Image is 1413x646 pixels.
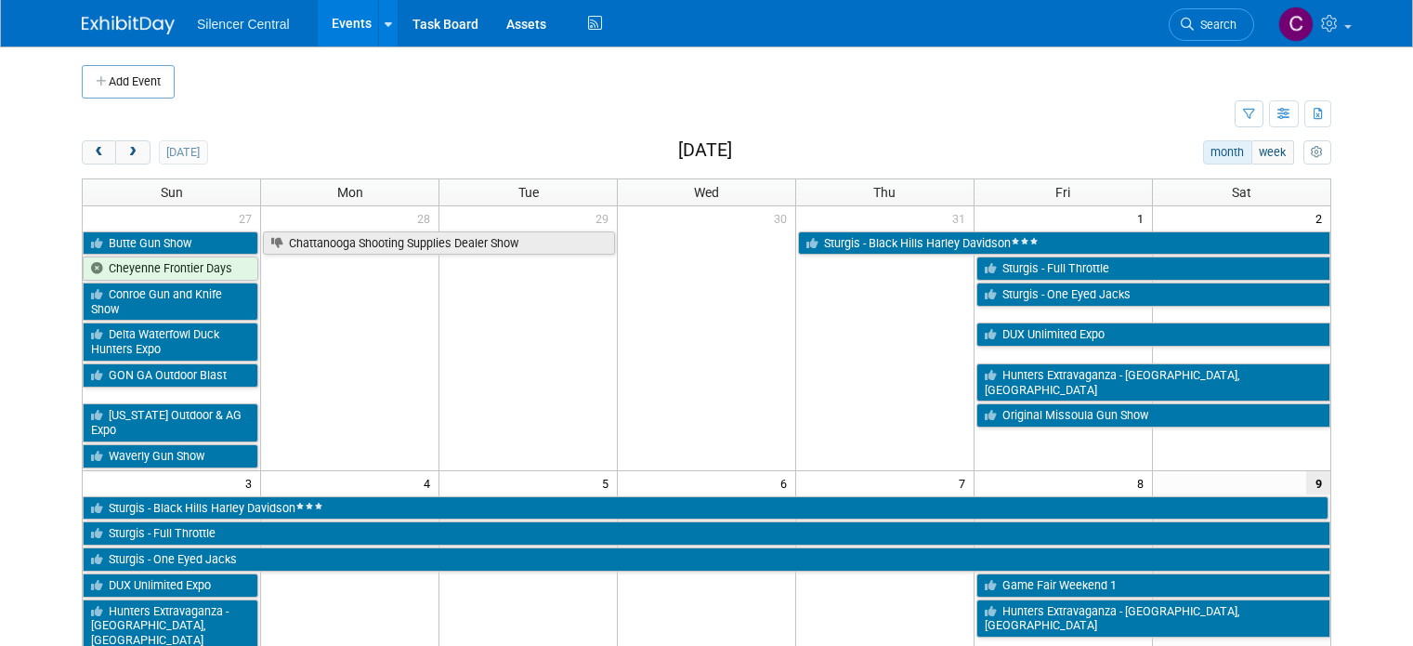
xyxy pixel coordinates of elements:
[83,547,1330,572] a: Sturgis - One Eyed Jacks
[976,257,1330,281] a: Sturgis - Full Throttle
[161,185,183,200] span: Sun
[83,363,258,388] a: GON GA Outdoor Blast
[1232,185,1251,200] span: Sat
[1314,206,1330,230] span: 2
[1169,8,1254,41] a: Search
[1203,140,1252,165] button: month
[957,471,974,494] span: 7
[83,444,258,468] a: Waverly Gun Show
[83,521,1330,546] a: Sturgis - Full Throttle
[83,257,258,281] a: Cheyenne Frontier Days
[1306,471,1330,494] span: 9
[1055,185,1070,200] span: Fri
[197,17,290,32] span: Silencer Central
[243,471,260,494] span: 3
[83,403,258,442] a: [US_STATE] Outdoor & AG Expo
[263,231,615,256] a: Chattanooga Shooting Supplies Dealer Show
[415,206,438,230] span: 28
[694,185,719,200] span: Wed
[778,471,795,494] span: 6
[83,323,258,361] a: Delta Waterfowl Duck Hunters Expo
[518,185,539,200] span: Tue
[337,185,363,200] span: Mon
[976,283,1330,307] a: Sturgis - One Eyed Jacks
[1135,206,1152,230] span: 1
[976,363,1330,402] a: Hunters Extravaganza - [GEOGRAPHIC_DATA], [GEOGRAPHIC_DATA]
[159,140,208,165] button: [DATE]
[976,600,1330,638] a: Hunters Extravaganza - [GEOGRAPHIC_DATA], [GEOGRAPHIC_DATA]
[772,206,795,230] span: 30
[422,471,438,494] span: 4
[594,206,617,230] span: 29
[237,206,260,230] span: 27
[1311,147,1323,159] i: Personalize Calendar
[976,573,1330,598] a: Game Fair Weekend 1
[82,16,175,34] img: ExhibitDay
[82,65,175,99] button: Add Event
[600,471,617,494] span: 5
[798,231,1330,256] a: Sturgis - Black Hills Harley Davidson
[976,403,1330,428] a: Original Missoula Gun Show
[1135,471,1152,494] span: 8
[873,185,896,200] span: Thu
[83,283,258,321] a: Conroe Gun and Knife Show
[1194,18,1236,32] span: Search
[83,231,258,256] a: Butte Gun Show
[950,206,974,230] span: 31
[83,496,1328,521] a: Sturgis - Black Hills Harley Davidson
[976,323,1330,347] a: DUX Unlimited Expo
[1251,140,1294,165] button: week
[82,140,116,165] button: prev
[1278,7,1314,42] img: Cade Cox
[1303,140,1331,165] button: myCustomButton
[115,140,150,165] button: next
[83,573,258,598] a: DUX Unlimited Expo
[678,140,732,161] h2: [DATE]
